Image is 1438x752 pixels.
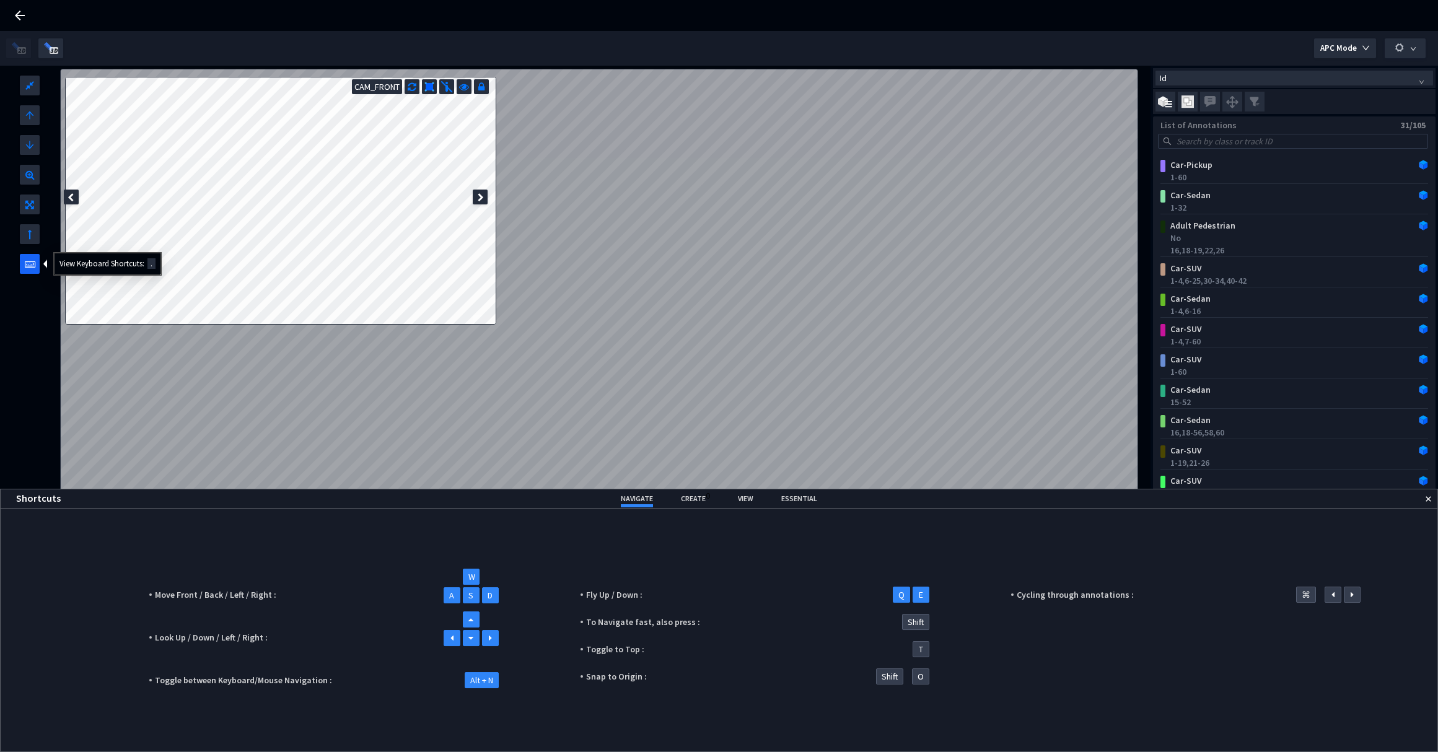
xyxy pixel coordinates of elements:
[876,668,903,684] div: Shift
[1,489,1437,507] div: 0
[149,588,276,601] div: Move Front / Back / Left / Right :
[1419,263,1428,273] img: Annotation
[352,79,402,94] div: CAM_FRONT
[581,616,700,628] div: To Navigate fast, also press :
[1401,119,1426,131] div: 31/105
[1011,588,1134,601] div: Cycling through annotations :
[1165,189,1375,201] div: Car-Sedan
[1410,46,1416,52] span: down
[1419,221,1428,230] img: Annotation
[1165,262,1375,274] div: Car-SUV
[1170,171,1423,183] div: 1-60
[1170,487,1423,499] div: 1-4, 7-31, 33-56
[919,589,923,600] span: E
[919,644,923,655] span: T
[1250,97,1260,107] img: svg+xml;base64,PHN2ZyB4bWxucz0iaHR0cDovL3d3dy53My5vcmcvMjAwMC9zdmciIHdpZHRoPSIxNiIgaGVpZ2h0PSIxNi...
[1165,444,1375,457] div: Car-SUV
[1225,94,1240,110] img: svg+xml;base64,PHN2ZyB3aWR0aD0iMjQiIGhlaWdodD0iMjUiIHZpZXdCb3g9IjAgMCAyNCAyNSIgZmlsbD0ibm9uZSIgeG...
[621,494,653,503] span: NAVIGATE
[1419,415,1428,425] img: Annotation
[142,258,156,269] span: :
[1170,244,1423,256] div: 16, 18-19, 22, 26
[1296,587,1316,603] div: ⌘
[1419,190,1428,200] img: Annotation
[1170,396,1423,408] div: 15-52
[1163,137,1172,146] span: search
[1170,426,1423,439] div: 16, 18-56, 58, 60
[781,494,817,503] span: ESSENTIAL
[1165,219,1375,232] div: Adult Pedestrian
[1426,496,1431,502] img: svg+xml;base64,PHN2ZyB3aWR0aD0iMTIiIGhlaWdodD0iMTIiIHZpZXdCb3g9IjAgMCAxMiAxMiIgZmlsbD0ibm9uZSIgeG...
[1160,119,1237,131] div: List of Annotations
[1419,160,1428,170] img: Annotation
[149,674,332,686] div: Toggle between Keyboard/Mouse Navigation :
[908,616,924,627] span: Shift
[147,258,156,269] span: .
[1419,385,1428,395] img: Annotation
[1419,294,1428,304] img: Annotation
[1419,476,1428,486] img: Annotation
[1314,38,1376,58] button: APC Modedown
[1182,95,1194,108] img: svg+xml;base64,PHN2ZyB3aWR0aD0iMjAiIGhlaWdodD0iMjEiIHZpZXdCb3g9IjAgMCAyMCAyMSIgZmlsbD0ibm9uZSIgeG...
[59,258,142,269] span: View Keyboard Shortcuts
[681,494,706,503] span: CREATE
[1160,71,1429,85] span: Id
[441,81,453,93] img: svg+xml;base64,PHN2ZyB3aWR0aD0iMjAiIGhlaWdodD0iMjAiIHZpZXdCb3g9IjAgMCAyMCAyMCIgZmlsbD0ibm9uZSIgeG...
[1158,96,1172,108] img: svg+xml;base64,PHN2ZyB3aWR0aD0iMjMiIGhlaWdodD0iMTkiIHZpZXdCb3g9IjAgMCAyMyAxOSIgZmlsbD0ibm9uZSIgeG...
[1170,201,1423,214] div: 1-32
[581,670,647,683] div: Snap to Origin :
[449,590,454,601] span: A
[581,643,644,655] div: Toggle to Top :
[1165,474,1375,487] div: Car-SUV
[1419,445,1428,455] img: Annotation
[488,590,493,601] span: D
[1174,134,1423,148] input: Search by class or track ID
[1170,274,1423,287] div: 1-4, 6-25, 30-34, 40-42
[1165,292,1375,305] div: Car-Sedan
[581,588,642,601] div: Fly Up / Down :
[1165,323,1375,335] div: Car-SUV
[1165,353,1375,365] div: Car-SUV
[1170,335,1423,348] div: 1-4, 7-60
[918,671,924,682] span: O
[1170,305,1423,317] div: 1-4, 6-16
[1170,365,1423,378] div: 1-60
[1419,354,1428,364] img: Annotation
[1385,38,1426,58] button: down
[1320,42,1357,55] span: APC Mode
[468,571,475,582] span: W
[1203,94,1217,109] img: svg+xml;base64,PHN2ZyB3aWR0aD0iMjQiIGhlaWdodD0iMjQiIHZpZXdCb3g9IjAgMCAyNCAyNCIgZmlsbD0ibm9uZSIgeG...
[1170,232,1423,244] div: No
[470,675,493,686] span: Alt + N
[1165,383,1375,396] div: Car-Sedan
[424,82,434,92] img: svg+xml;base64,PHN2ZyB3aWR0aD0iMTYiIGhlaWdodD0iMTYiIHZpZXdCb3g9IjAgMCAxNiAxNiIgZmlsbD0ibm9uZSIgeG...
[1362,44,1370,53] span: down
[468,590,473,601] span: S
[898,589,905,600] span: Q
[1165,414,1375,426] div: Car-Sedan
[149,631,268,644] div: Look Up / Down / Left / Right :
[1165,159,1375,171] div: Car-Pickup
[1419,324,1428,334] img: Annotation
[1170,457,1423,469] div: 1-19, 21-26
[738,494,753,503] span: VIEW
